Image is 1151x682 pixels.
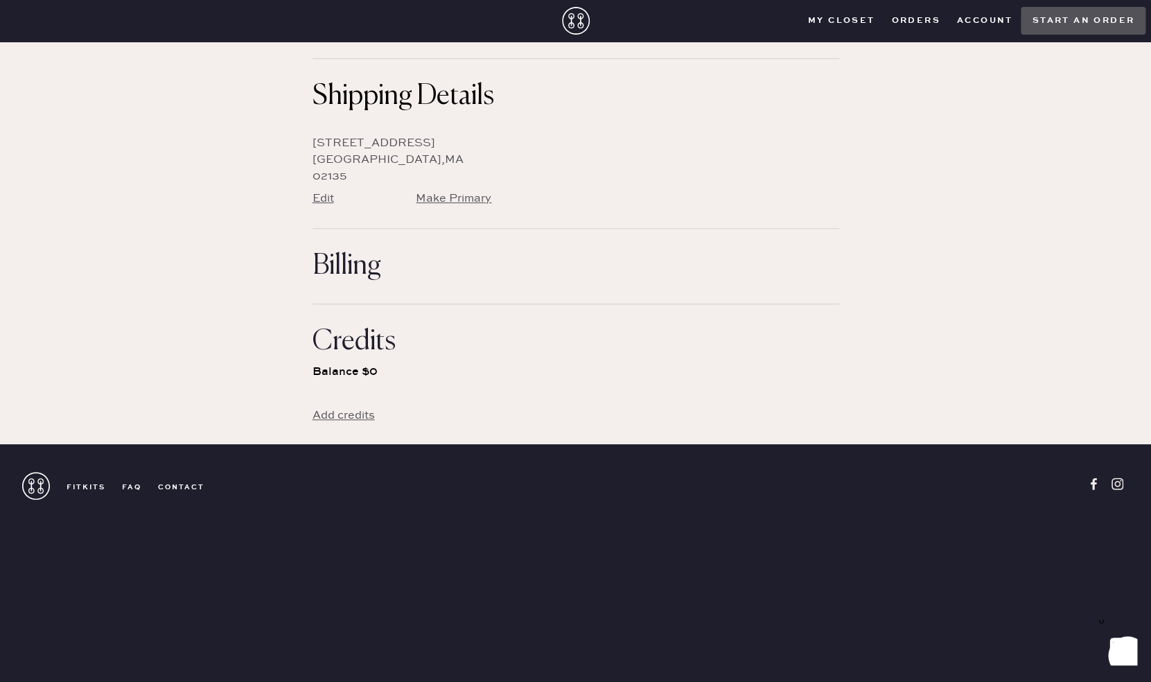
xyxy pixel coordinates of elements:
div: [STREET_ADDRESS] [GEOGRAPHIC_DATA] , MA 02135 [313,135,574,207]
button: Orders [883,10,948,31]
button: Start an order [1021,7,1145,35]
h1: Billing [313,250,839,283]
a: FitKits [50,482,105,492]
h1: Shipping Details [313,80,839,113]
button: Make Primary [416,191,491,207]
div: Balance $0 [313,358,839,386]
h1: Credits [313,325,839,358]
button: Add credits [313,408,375,423]
a: FAQ [105,482,141,492]
a: contact [141,482,204,492]
iframe: Front Chat [1085,620,1145,679]
button: My Closet [800,10,884,31]
button: Edit [313,191,334,207]
button: Account [949,10,1021,31]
